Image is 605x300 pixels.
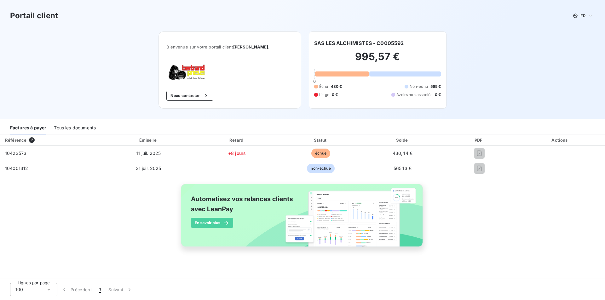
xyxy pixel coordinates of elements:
[99,286,101,293] span: 1
[228,150,246,156] span: +8 jours
[5,166,28,171] span: 104001312
[95,283,105,296] button: 1
[5,138,26,143] div: Référence
[580,13,585,18] span: FR
[29,137,35,143] span: 2
[57,283,95,296] button: Précédent
[314,39,404,47] h6: SAS LES ALCHIMISTES - C0005592
[136,150,161,156] span: 11 juil. 2025
[396,92,432,98] span: Avoirs non associés
[15,286,23,293] span: 100
[314,50,441,69] h2: 995,57 €
[136,166,161,171] span: 31 juil. 2025
[175,180,430,258] img: banner
[10,121,46,134] div: Factures à payer
[331,84,342,89] span: 430 €
[105,283,136,296] button: Suivant
[332,92,338,98] span: 0 €
[319,84,328,89] span: Échu
[394,166,412,171] span: 565,13 €
[10,10,58,21] h3: Portail client
[104,137,193,143] div: Émise le
[281,137,361,143] div: Statut
[313,79,316,84] span: 0
[430,84,441,89] span: 565 €
[5,150,26,156] span: 10423573
[393,150,412,156] span: 430,44 €
[166,91,213,101] button: Nous contacter
[196,137,278,143] div: Retard
[435,92,441,98] span: 0 €
[233,44,268,49] span: [PERSON_NAME]
[363,137,441,143] div: Solde
[444,137,514,143] div: PDF
[166,65,207,81] img: Company logo
[311,149,330,158] span: échue
[517,137,604,143] div: Actions
[410,84,428,89] span: Non-échu
[319,92,329,98] span: Litige
[54,121,96,134] div: Tous les documents
[307,164,334,173] span: non-échue
[166,44,293,49] span: Bienvenue sur votre portail client .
